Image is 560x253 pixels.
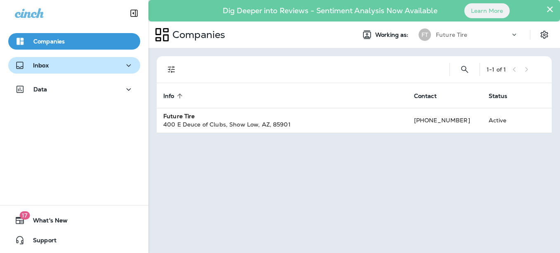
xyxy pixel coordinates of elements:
[33,62,49,69] p: Inbox
[163,93,174,100] span: Info
[436,31,468,38] p: Future Tire
[482,108,527,133] td: Active
[8,212,140,229] button: 17What's New
[414,92,447,100] span: Contact
[122,5,146,21] button: Collapse Sidebar
[537,27,552,42] button: Settings
[414,93,437,100] span: Contact
[464,3,510,18] button: Learn More
[163,112,195,120] strong: Future Tire
[169,29,225,41] p: Companies
[407,108,482,133] td: [PHONE_NUMBER]
[19,211,30,220] span: 17
[163,61,180,78] button: Filters
[487,66,506,73] div: 1 - 1 of 1
[33,38,65,45] p: Companies
[489,92,518,100] span: Status
[419,29,431,41] div: FT
[163,120,401,129] div: 400 E Deuce of Clubs , Show Low , AZ , 85901
[163,92,185,100] span: Info
[8,81,140,98] button: Data
[8,57,140,74] button: Inbox
[489,93,508,100] span: Status
[456,61,473,78] button: Search Companies
[8,33,140,50] button: Companies
[25,237,56,247] span: Support
[8,232,140,248] button: Support
[546,2,554,16] button: Close
[33,86,47,93] p: Data
[375,31,410,38] span: Working as:
[199,10,461,12] p: Dig Deeper into Reviews - Sentiment Analysis Now Available
[25,217,68,227] span: What's New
